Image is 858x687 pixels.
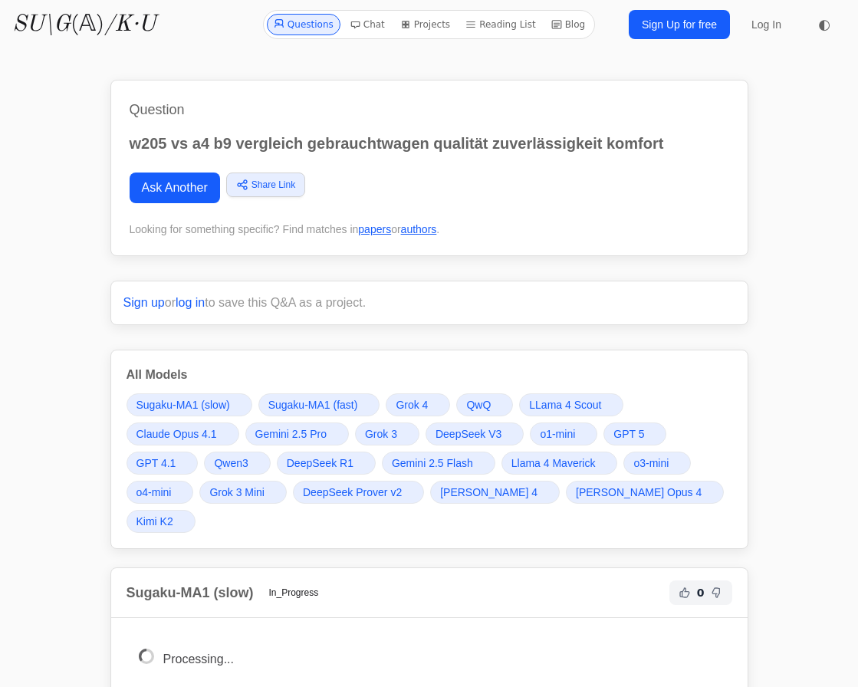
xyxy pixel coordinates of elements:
span: [PERSON_NAME] 4 [440,485,537,500]
span: o1-mini [540,426,575,442]
a: Ask Another [130,173,220,203]
a: Claude Opus 4.1 [127,422,239,445]
a: [PERSON_NAME] Opus 4 [566,481,724,504]
span: Grok 3 [365,426,397,442]
a: Grok 4 [386,393,450,416]
a: Sugaku-MA1 (slow) [127,393,252,416]
span: Share Link [251,178,295,192]
span: [PERSON_NAME] Opus 4 [576,485,702,500]
a: Reading List [459,14,542,35]
span: Processing... [163,652,234,666]
p: or to save this Q&A as a project. [123,294,735,312]
a: DeepSeek V3 [426,422,524,445]
a: Grok 3 Mini [199,481,287,504]
a: log in [176,296,205,309]
a: Gemini 2.5 Flash [382,452,495,475]
a: Blog [545,14,592,35]
i: SU\G [12,13,71,36]
span: Kimi K2 [136,514,173,529]
a: QwQ [456,393,513,416]
span: 0 [697,585,705,600]
span: o3-mini [633,455,669,471]
a: authors [401,223,437,235]
a: DeepSeek Prover v2 [293,481,424,504]
h2: Sugaku-MA1 (slow) [127,582,254,603]
button: Helpful [676,583,694,602]
a: SU\G(𝔸)/K·U [12,11,156,38]
a: Projects [394,14,456,35]
a: LLama 4 Scout [519,393,623,416]
a: Sugaku-MA1 (fast) [258,393,380,416]
span: DeepSeek Prover v2 [303,485,402,500]
a: GPT 4.1 [127,452,199,475]
i: /K·U [104,13,156,36]
span: Claude Opus 4.1 [136,426,217,442]
a: o3-mini [623,452,691,475]
span: DeepSeek V3 [436,426,501,442]
a: papers [358,223,391,235]
span: DeepSeek R1 [287,455,353,471]
span: Llama 4 Maverick [511,455,596,471]
button: ◐ [809,9,840,40]
a: Questions [267,14,340,35]
a: Chat [344,14,391,35]
h1: Question [130,99,729,120]
a: Sign up [123,296,165,309]
span: In_Progress [260,583,328,602]
h3: All Models [127,366,732,384]
span: Grok 3 Mini [209,485,265,500]
span: Gemini 2.5 Flash [392,455,473,471]
span: Grok 4 [396,397,428,413]
a: Qwen3 [204,452,270,475]
a: Llama 4 Maverick [501,452,618,475]
span: GPT 5 [613,426,644,442]
a: DeepSeek R1 [277,452,376,475]
a: Sign Up for free [629,10,730,39]
span: o4-mini [136,485,172,500]
span: Sugaku-MA1 (fast) [268,397,358,413]
span: Qwen3 [214,455,248,471]
span: Sugaku-MA1 (slow) [136,397,230,413]
a: o1-mini [530,422,597,445]
p: w205 vs a4 b9 vergleich gebrauchtwagen qualität zuverlässigkeit komfort [130,133,729,154]
a: Grok 3 [355,422,419,445]
a: GPT 5 [603,422,666,445]
a: o4-mini [127,481,194,504]
a: Kimi K2 [127,510,196,533]
span: ◐ [818,18,830,31]
span: QwQ [466,397,491,413]
button: Not Helpful [708,583,726,602]
a: [PERSON_NAME] 4 [430,481,560,504]
span: LLama 4 Scout [529,397,601,413]
div: Looking for something specific? Find matches in or . [130,222,729,237]
span: GPT 4.1 [136,455,176,471]
span: Gemini 2.5 Pro [255,426,327,442]
a: Log In [742,11,791,38]
a: Gemini 2.5 Pro [245,422,349,445]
